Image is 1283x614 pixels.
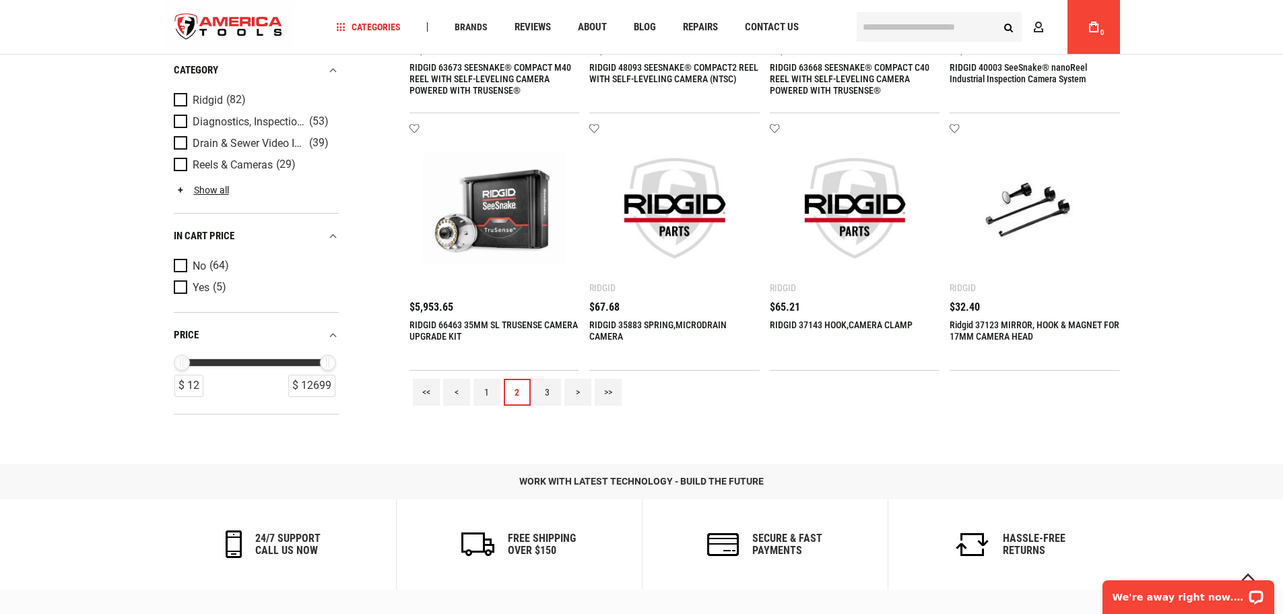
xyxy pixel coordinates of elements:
div: $ 12 [174,375,203,397]
div: Ridgid [770,282,796,293]
a: >> [595,379,622,406]
span: Brands [455,22,488,32]
img: America Tools [164,2,294,53]
span: (39) [309,137,329,149]
h6: Free Shipping Over $150 [508,532,576,556]
span: $67.68 [589,302,620,313]
span: (82) [226,94,246,106]
span: $65.21 [770,302,800,313]
h6: 24/7 support call us now [255,532,321,556]
span: $5,953.65 [409,302,453,313]
img: RIDGID 37143 HOOK,CAMERA CLAMP [783,137,927,280]
a: Show all [174,184,229,195]
span: 0 [1100,29,1105,36]
h6: Hassle-Free Returns [1003,532,1065,556]
div: In cart price [174,226,339,245]
img: RIDGID 35883 SPRING,MICRODRAIN CAMERA [603,137,746,280]
a: Yes (5) [174,280,335,295]
div: $ 12699 [288,375,335,397]
img: RIDGID 66463 35MM SL TRUSENSE CAMERA UPGRADE KIT [423,137,566,280]
a: RIDGID 35883 SPRING,MICRODRAIN CAMERA [589,319,727,342]
a: Repairs [677,18,724,36]
img: Ridgid 37123 MIRROR, HOOK & MAGNET FOR 17MM CAMERA HEAD [963,137,1107,280]
a: RIDGID 66463 35MM SL TRUSENSE CAMERA UPGRADE KIT [409,319,578,342]
span: Drain & Sewer Video Inspection [193,137,306,149]
a: << [413,379,440,406]
span: Contact Us [745,22,799,32]
iframe: LiveChat chat widget [1094,572,1283,614]
a: About [572,18,613,36]
a: Reels & Cameras (29) [174,157,335,172]
span: (64) [209,260,229,272]
a: store logo [164,2,294,53]
span: Repairs [683,22,718,32]
span: Ridgid [193,94,223,106]
a: 3 [534,379,561,406]
a: Contact Us [739,18,805,36]
a: Drain & Sewer Video Inspection (39) [174,135,335,150]
a: No (64) [174,258,335,273]
a: Ridgid 37123 MIRROR, HOOK & MAGNET FOR 17MM CAMERA HEAD [950,319,1119,342]
span: Yes [193,281,209,293]
a: > [564,379,591,406]
a: RIDGID 37143 HOOK,CAMERA CLAMP [770,319,913,330]
span: About [578,22,607,32]
span: Categories [336,22,401,32]
a: Ridgid (82) [174,92,335,107]
span: $32.40 [950,302,980,313]
a: Categories [330,18,407,36]
span: Reviews [515,22,551,32]
a: RIDGID 48093 SEESNAKE® COMPACT2 REEL WITH SELF-LEVELING CAMERA (NTSC) [589,62,758,84]
a: RIDGID 63673 SEESNAKE® COMPACT M40 REEL WITH SELF-LEVELING CAMERA POWERED WITH TRUSENSE® [409,62,571,96]
span: Blog [634,22,656,32]
a: Diagnostics, Inspection & Locating (53) [174,114,335,129]
span: Reels & Cameras [193,158,273,171]
a: Brands [449,18,494,36]
h6: secure & fast payments [752,532,822,556]
div: category [174,61,339,79]
a: Reviews [508,18,557,36]
span: No [193,259,206,272]
span: Diagnostics, Inspection & Locating [193,115,306,127]
div: price [174,326,339,344]
div: Ridgid [950,282,976,293]
span: (29) [276,159,296,171]
a: 1 [473,379,500,406]
a: RIDGID 40003 SeeSnake® nanoReel Industrial Inspection Camera System [950,62,1087,84]
a: RIDGID 63668 SEESNAKE® COMPACT C40 REEL WITH SELF-LEVELING CAMERA POWERED WITH TRUSENSE® [770,62,929,96]
span: (53) [309,116,329,127]
div: Ridgid [589,282,616,293]
span: (5) [213,282,226,293]
a: Blog [628,18,662,36]
button: Search [996,14,1022,40]
div: Product Filters [174,47,339,414]
a: < [443,379,470,406]
a: 2 [504,379,531,406]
